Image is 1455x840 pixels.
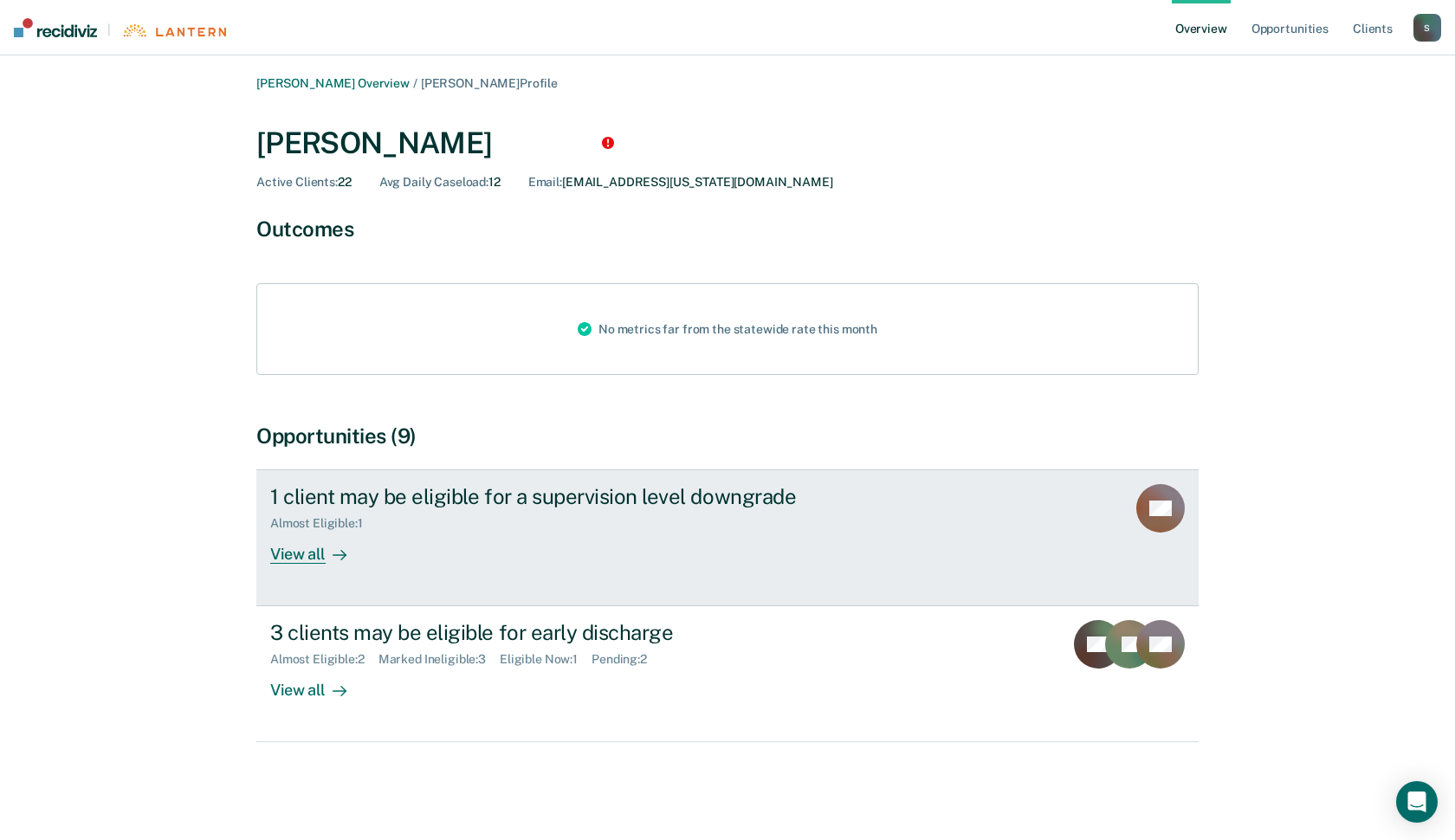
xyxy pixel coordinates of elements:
[379,175,501,190] div: 12
[256,76,410,90] a: [PERSON_NAME] Overview
[256,216,1199,242] div: Outcomes
[378,652,500,667] div: Marked Ineligible : 3
[500,652,592,667] div: Eligible Now : 1
[256,469,1199,606] a: 1 client may be eligible for a supervision level downgradeAlmost Eligible:1View all
[256,126,1199,161] div: [PERSON_NAME]
[256,175,352,190] div: 22
[592,652,661,667] div: Pending : 2
[270,652,378,667] div: Almost Eligible : 2
[1413,14,1441,42] button: S
[270,484,878,509] div: 1 client may be eligible for a supervision level downgrade
[528,175,562,189] span: Email :
[600,135,616,151] div: Tooltip anchor
[256,423,1199,449] div: Opportunities (9)
[270,531,367,565] div: View all
[256,606,1199,742] a: 3 clients may be eligible for early dischargeAlmost Eligible:2Marked Ineligible:3Eligible Now:1Pe...
[97,23,121,37] span: |
[564,284,891,374] div: No metrics far from the statewide rate this month
[410,76,421,90] span: /
[379,175,488,189] span: Avg Daily Caseload :
[528,175,833,190] div: [EMAIL_ADDRESS][US_STATE][DOMAIN_NAME]
[421,76,558,90] span: [PERSON_NAME] Profile
[270,620,878,645] div: 3 clients may be eligible for early discharge
[270,667,367,701] div: View all
[1396,781,1438,823] div: Open Intercom Messenger
[256,175,338,189] span: Active Clients :
[14,18,226,37] a: |
[270,516,377,531] div: Almost Eligible : 1
[121,24,226,37] img: Lantern
[14,18,97,37] img: Recidiviz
